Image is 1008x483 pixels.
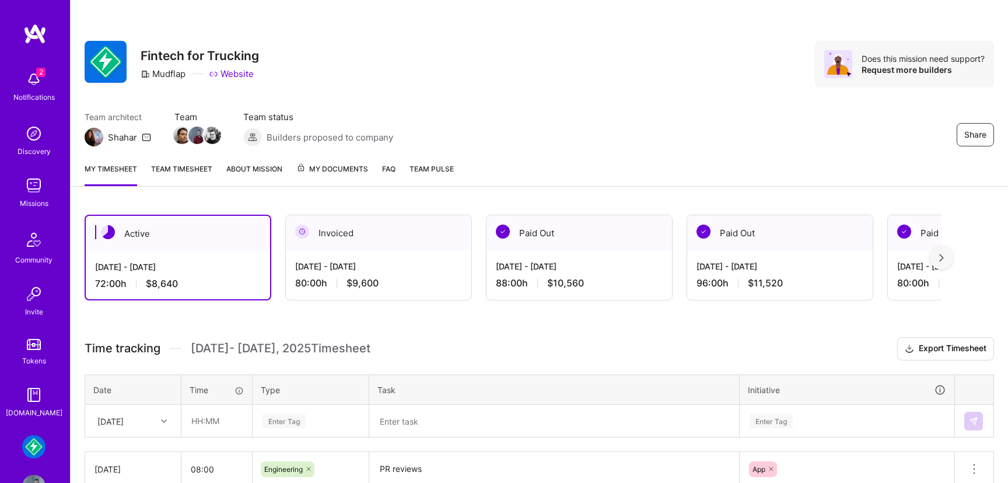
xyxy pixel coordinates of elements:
[957,123,994,146] button: Share
[687,215,873,251] div: Paid Out
[85,163,137,186] a: My timesheet
[36,68,45,77] span: 2
[95,278,261,290] div: 72:00 h
[191,341,370,356] span: [DATE] - [DATE] , 2025 Timesheet
[146,278,178,290] span: $8,640
[141,48,259,63] h3: Fintech for Trucking
[142,132,151,142] i: icon Mail
[295,260,462,272] div: [DATE] - [DATE]
[267,131,393,143] span: Builders proposed to company
[85,341,160,356] span: Time tracking
[409,163,454,186] a: Team Pulse
[174,111,220,123] span: Team
[97,415,124,427] div: [DATE]
[151,163,212,186] a: Team timesheet
[85,128,103,146] img: Team Architect
[22,435,45,459] img: Mudflap: Fintech for Trucking
[141,69,150,79] i: icon CompanyGray
[253,374,369,405] th: Type
[13,91,55,103] div: Notifications
[22,383,45,407] img: guide book
[243,128,262,146] img: Builders proposed to company
[86,216,270,251] div: Active
[205,125,220,145] a: Team Member Avatar
[496,225,510,239] img: Paid Out
[262,412,306,430] div: Enter Tag
[824,50,852,78] img: Avatar
[20,226,48,254] img: Community
[964,129,986,141] span: Share
[487,215,672,251] div: Paid Out
[108,131,137,143] div: Shahar
[22,355,46,367] div: Tokens
[22,282,45,306] img: Invite
[969,416,978,426] img: Submit
[85,41,127,83] img: Company Logo
[204,127,221,144] img: Team Member Avatar
[161,418,167,424] i: icon Chevron
[182,405,251,436] input: HH:MM
[696,277,863,289] div: 96:00 h
[382,163,395,186] a: FAQ
[22,174,45,197] img: teamwork
[226,163,282,186] a: About Mission
[264,465,303,474] span: Engineering
[905,343,914,355] i: icon Download
[296,163,368,176] span: My Documents
[897,337,994,360] button: Export Timesheet
[369,374,740,405] th: Task
[243,111,393,123] span: Team status
[496,260,663,272] div: [DATE] - [DATE]
[20,197,48,209] div: Missions
[750,412,793,430] div: Enter Tag
[85,374,181,405] th: Date
[939,254,944,262] img: right
[547,277,584,289] span: $10,560
[409,164,454,173] span: Team Pulse
[101,225,115,239] img: Active
[295,225,309,239] img: Invoiced
[748,277,783,289] span: $11,520
[190,125,205,145] a: Team Member Avatar
[94,463,171,475] div: [DATE]
[296,163,368,186] a: My Documents
[188,127,206,144] img: Team Member Avatar
[496,277,663,289] div: 88:00 h
[209,68,254,80] a: Website
[897,225,911,239] img: Paid Out
[22,68,45,91] img: bell
[862,64,985,75] div: Request more builders
[190,384,244,396] div: Time
[17,145,51,157] div: Discovery
[85,111,151,123] span: Team architect
[95,261,261,273] div: [DATE] - [DATE]
[25,306,43,318] div: Invite
[23,23,47,44] img: logo
[696,225,710,239] img: Paid Out
[295,277,462,289] div: 80:00 h
[19,435,48,459] a: Mudflap: Fintech for Trucking
[286,215,471,251] div: Invoiced
[173,127,191,144] img: Team Member Avatar
[346,277,379,289] span: $9,600
[6,407,62,419] div: [DOMAIN_NAME]
[696,260,863,272] div: [DATE] - [DATE]
[174,125,190,145] a: Team Member Avatar
[752,465,765,474] span: App
[862,53,985,64] div: Does this mission need support?
[15,254,52,266] div: Community
[22,122,45,145] img: discovery
[141,68,185,80] div: Mudflap
[748,383,946,397] div: Initiative
[27,339,41,350] img: tokens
